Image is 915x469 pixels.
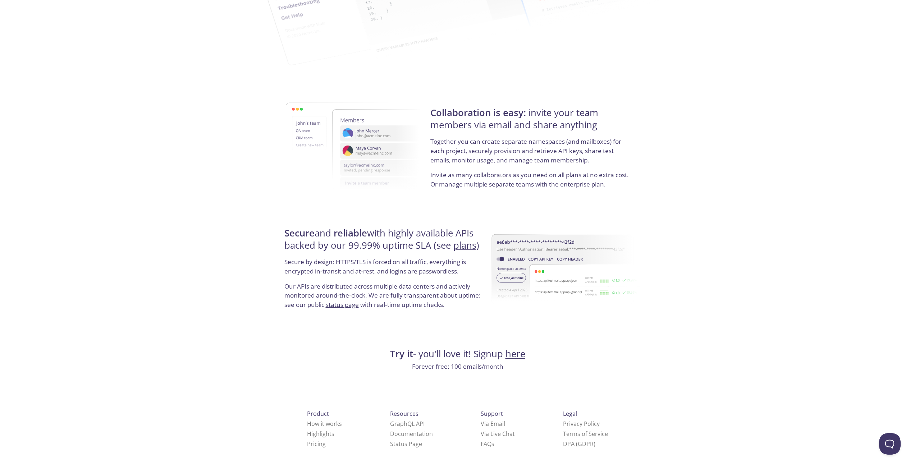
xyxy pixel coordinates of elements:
[560,180,590,188] a: enterprise
[282,348,633,360] h4: - you'll love it! Signup
[282,362,633,371] p: Forever free: 100 emails/month
[430,170,631,189] p: Invite as many collaborators as you need on all plans at no extra cost. Or manage multiple separa...
[326,300,359,309] a: status page
[284,227,315,239] strong: Secure
[390,348,413,360] strong: Try it
[430,137,631,170] p: Together you can create separate namespaces (and mailboxes) for each project, securely provision ...
[879,433,901,455] iframe: Help Scout Beacon - Open
[481,410,503,418] span: Support
[563,430,608,438] a: Terms of Service
[491,440,494,448] span: s
[505,348,525,360] a: here
[307,430,334,438] a: Highlights
[481,420,505,428] a: Via Email
[563,420,600,428] a: Privacy Policy
[307,410,329,418] span: Product
[390,440,422,448] a: Status Page
[307,440,326,448] a: Pricing
[390,430,433,438] a: Documentation
[284,227,485,258] h4: and with highly available APIs backed by our 99.99% uptime SLA (see )
[284,282,485,315] p: Our APIs are distributed across multiple data centers and actively monitored around-the-clock. We...
[481,440,494,448] a: FAQ
[481,430,515,438] a: Via Live Chat
[390,410,418,418] span: Resources
[563,440,595,448] a: DPA (GDPR)
[285,83,450,211] img: members-1
[430,107,631,137] h4: invite your team members via email and share anything
[334,227,367,239] strong: reliable
[491,212,640,327] img: uptime
[284,257,485,281] p: Secure by design: HTTPS/TLS is forced on all traffic, everything is encrypted in-transit and at-r...
[307,420,342,428] a: How it works
[563,410,577,418] span: Legal
[430,106,526,119] strong: Collaboration is easy:
[390,420,425,428] a: GraphQL API
[453,239,476,252] a: plans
